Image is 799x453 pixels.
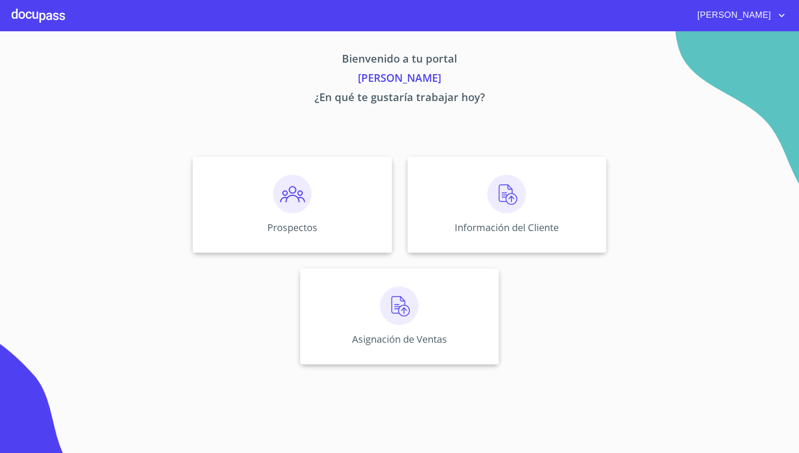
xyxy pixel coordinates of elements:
p: [PERSON_NAME] [103,70,696,89]
p: ¿En qué te gustaría trabajar hoy? [103,89,696,108]
p: Asignación de Ventas [352,333,447,346]
p: Información del Cliente [455,221,559,234]
span: [PERSON_NAME] [690,8,776,23]
button: account of current user [690,8,787,23]
p: Prospectos [267,221,317,234]
img: carga.png [487,175,526,213]
img: carga.png [380,286,419,325]
p: Bienvenido a tu portal [103,51,696,70]
img: prospectos.png [273,175,312,213]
